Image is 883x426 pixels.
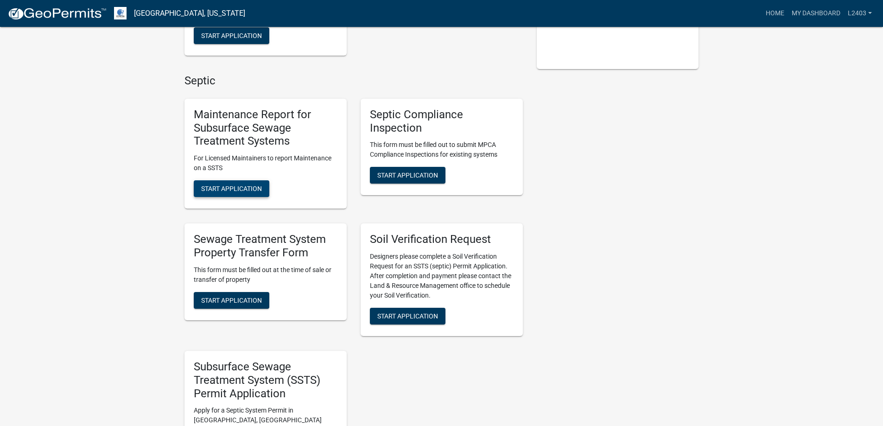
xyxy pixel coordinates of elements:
[194,153,337,173] p: For Licensed Maintainers to report Maintenance on a SSTS
[114,7,127,19] img: Otter Tail County, Minnesota
[370,167,445,184] button: Start Application
[788,5,844,22] a: My Dashboard
[194,180,269,197] button: Start Application
[762,5,788,22] a: Home
[134,6,245,21] a: [GEOGRAPHIC_DATA], [US_STATE]
[194,233,337,260] h5: Sewage Treatment System Property Transfer Form
[194,406,337,425] p: Apply for a Septic System Permit in [GEOGRAPHIC_DATA], [GEOGRAPHIC_DATA]
[194,360,337,400] h5: Subsurface Sewage Treatment System (SSTS) Permit Application
[844,5,876,22] a: L2403
[370,308,445,324] button: Start Application
[377,312,438,320] span: Start Application
[370,252,514,300] p: Designers please complete a Soil Verification Request for an SSTS (septic) Permit Application. Af...
[370,233,514,246] h5: Soil Verification Request
[201,32,262,39] span: Start Application
[201,296,262,304] span: Start Application
[370,140,514,159] p: This form must be filled out to submit MPCA Compliance Inspections for existing systems
[194,108,337,148] h5: Maintenance Report for Subsurface Sewage Treatment Systems
[194,27,269,44] button: Start Application
[194,292,269,309] button: Start Application
[201,185,262,192] span: Start Application
[377,172,438,179] span: Start Application
[370,108,514,135] h5: Septic Compliance Inspection
[184,74,523,88] h4: Septic
[194,265,337,285] p: This form must be filled out at the time of sale or transfer of property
